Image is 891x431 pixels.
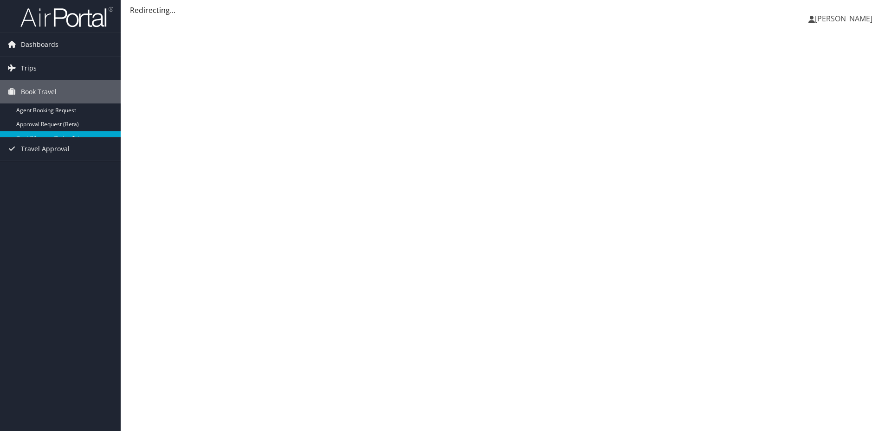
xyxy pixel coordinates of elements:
[21,80,57,103] span: Book Travel
[21,137,70,161] span: Travel Approval
[130,5,882,16] div: Redirecting...
[21,57,37,80] span: Trips
[21,33,58,56] span: Dashboards
[815,13,872,24] span: [PERSON_NAME]
[808,5,882,32] a: [PERSON_NAME]
[20,6,113,28] img: airportal-logo.png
